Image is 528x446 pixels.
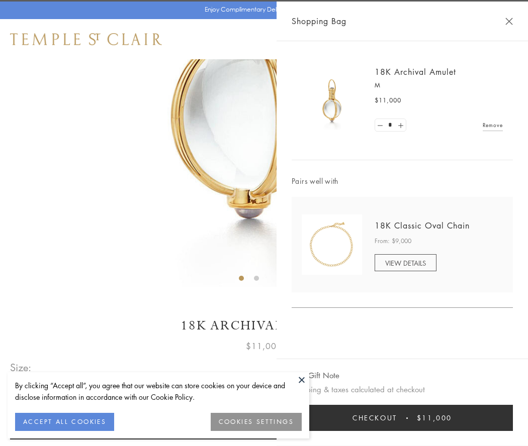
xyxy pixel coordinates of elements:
[292,369,339,382] button: Add Gift Note
[292,175,513,187] span: Pairs well with
[10,317,518,334] h1: 18K Archival Amulet
[205,5,319,15] p: Enjoy Complimentary Delivery & Returns
[246,340,282,353] span: $11,000
[375,66,456,77] a: 18K Archival Amulet
[375,80,503,90] p: M
[353,412,397,423] span: Checkout
[292,15,346,28] span: Shopping Bag
[292,405,513,431] button: Checkout $11,000
[10,359,32,376] span: Size:
[417,412,452,423] span: $11,000
[302,70,362,131] img: 18K Archival Amulet
[15,380,302,403] div: By clicking “Accept all”, you agree that our website can store cookies on your device and disclos...
[375,119,385,132] a: Set quantity to 0
[375,220,470,231] a: 18K Classic Oval Chain
[10,33,162,45] img: Temple St. Clair
[385,258,426,268] span: VIEW DETAILS
[483,120,503,131] a: Remove
[211,413,302,431] button: COOKIES SETTINGS
[302,214,362,275] img: N88865-OV18
[375,95,401,105] span: $11,000
[505,18,513,25] button: Close Shopping Bag
[375,236,411,246] span: From: $9,000
[395,119,405,132] a: Set quantity to 2
[375,254,436,271] a: VIEW DETAILS
[15,413,114,431] button: ACCEPT ALL COOKIES
[292,383,513,396] p: Shipping & taxes calculated at checkout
